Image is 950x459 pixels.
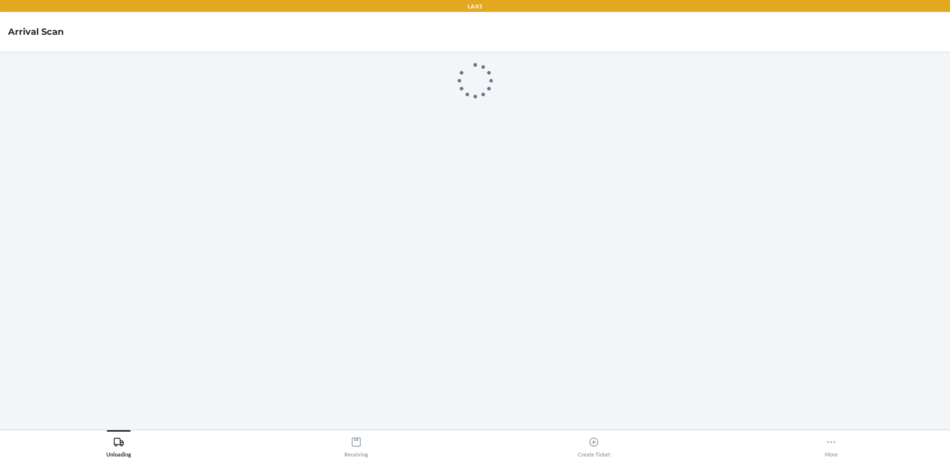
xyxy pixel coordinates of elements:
button: Receiving [237,430,475,458]
p: LAX1 [468,2,482,11]
div: Unloading [106,433,131,458]
div: Receiving [344,433,368,458]
button: Create Ticket [475,430,712,458]
button: More [712,430,950,458]
div: More [825,433,838,458]
div: Create Ticket [578,433,610,458]
h4: Arrival Scan [8,25,64,38]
